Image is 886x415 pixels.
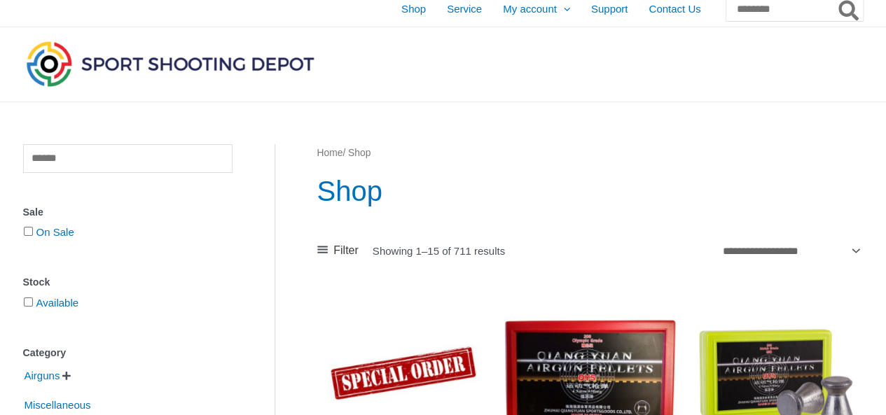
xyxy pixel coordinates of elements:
span:  [62,371,71,381]
nav: Breadcrumb [317,144,863,162]
a: Filter [317,240,359,261]
h1: Shop [317,171,863,211]
input: On Sale [24,227,33,236]
span: Airguns [23,364,62,388]
img: Sport Shooting Depot [23,38,317,90]
a: Miscellaneous [23,398,92,410]
a: Available [36,297,79,309]
div: Category [23,343,233,363]
div: Sale [23,202,233,223]
p: Showing 1–15 of 711 results [373,246,505,256]
span: Filter [333,240,359,261]
select: Shop order [717,239,863,262]
a: Home [317,148,343,158]
input: Available [24,297,33,307]
a: Airguns [23,369,62,381]
a: On Sale [36,226,74,238]
div: Stock [23,272,233,293]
